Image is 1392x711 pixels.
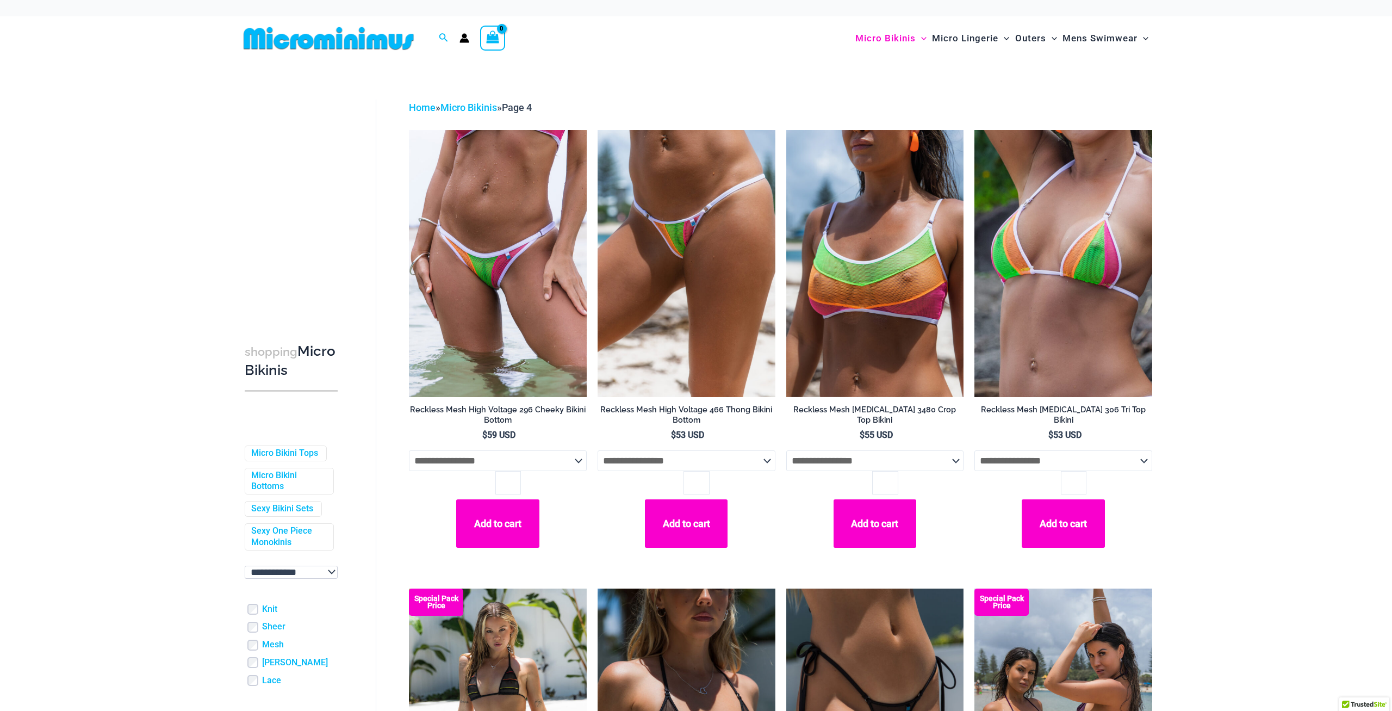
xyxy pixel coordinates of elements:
[974,130,1152,397] img: Reckless Mesh High Voltage 306 Tri Top 01
[456,499,539,548] button: Add to cart
[598,405,775,429] a: Reckless Mesh High Voltage 466 Thong Bikini Bottom
[974,130,1152,397] a: Reckless Mesh High Voltage 306 Tri Top 01Reckless Mesh High Voltage 306 Tri Top 466 Thong 04Reckl...
[440,102,497,113] a: Micro Bikinis
[932,24,998,52] span: Micro Lingerie
[1048,430,1082,440] bdi: 53 USD
[872,471,898,494] input: Product quantity
[786,130,964,397] a: Reckless Mesh High Voltage 3480 Crop Top 01Reckless Mesh High Voltage 3480 Crop Top 02Reckless Me...
[409,595,463,609] b: Special Pack Price
[245,91,343,308] iframe: TrustedSite Certified
[851,20,1153,57] nav: Site Navigation
[834,499,916,548] button: Add to cart
[482,430,515,440] bdi: 59 USD
[239,26,418,51] img: MM SHOP LOGO FLAT
[860,430,865,440] span: $
[671,430,676,440] span: $
[786,405,964,425] h2: Reckless Mesh [MEDICAL_DATA] 3480 Crop Top Bikini
[929,22,1012,55] a: Micro LingerieMenu ToggleMenu Toggle
[853,22,929,55] a: Micro BikinisMenu ToggleMenu Toggle
[1046,24,1057,52] span: Menu Toggle
[1022,499,1104,548] button: Add to cart
[245,345,297,358] span: shopping
[786,405,964,429] a: Reckless Mesh [MEDICAL_DATA] 3480 Crop Top Bikini
[671,430,704,440] bdi: 53 USD
[262,639,284,651] a: Mesh
[459,33,469,43] a: Account icon link
[409,130,587,397] img: Reckless Mesh High Voltage 296 Cheeky 01
[998,24,1009,52] span: Menu Toggle
[409,130,587,397] a: Reckless Mesh High Voltage 296 Cheeky 01Reckless Mesh High Voltage 3480 Crop Top 296 Cheeky 04Rec...
[974,405,1152,425] h2: Reckless Mesh [MEDICAL_DATA] 306 Tri Top Bikini
[1062,24,1138,52] span: Mens Swimwear
[974,595,1029,609] b: Special Pack Price
[251,470,325,493] a: Micro Bikini Bottoms
[409,405,587,429] a: Reckless Mesh High Voltage 296 Cheeky Bikini Bottom
[409,405,587,425] h2: Reckless Mesh High Voltage 296 Cheeky Bikini Bottom
[683,471,709,494] input: Product quantity
[409,102,532,113] span: » »
[439,32,449,45] a: Search icon link
[1012,22,1060,55] a: OutersMenu ToggleMenu Toggle
[495,471,521,494] input: Product quantity
[598,405,775,425] h2: Reckless Mesh High Voltage 466 Thong Bikini Bottom
[409,102,436,113] a: Home
[974,405,1152,429] a: Reckless Mesh [MEDICAL_DATA] 306 Tri Top Bikini
[251,525,325,548] a: Sexy One Piece Monokinis
[1061,471,1086,494] input: Product quantity
[786,130,964,397] img: Reckless Mesh High Voltage 3480 Crop Top 01
[480,26,505,51] a: View Shopping Cart, empty
[1138,24,1148,52] span: Menu Toggle
[645,499,728,548] button: Add to cart
[598,130,775,397] a: Reckless Mesh High Voltage 466 Thong 01Reckless Mesh High Voltage 3480 Crop Top 466 Thong 01Reckl...
[262,621,285,633] a: Sheer
[251,448,318,459] a: Micro Bikini Tops
[1015,24,1046,52] span: Outers
[916,24,927,52] span: Menu Toggle
[502,102,532,113] span: Page 4
[251,503,313,515] a: Sexy Bikini Sets
[262,675,281,687] a: Lace
[598,130,775,397] img: Reckless Mesh High Voltage 466 Thong 01
[855,24,916,52] span: Micro Bikinis
[262,657,328,669] a: [PERSON_NAME]
[245,566,338,579] select: wpc-taxonomy-pa_color-745982
[860,430,893,440] bdi: 55 USD
[262,604,277,615] a: Knit
[1060,22,1151,55] a: Mens SwimwearMenu ToggleMenu Toggle
[245,342,338,380] h3: Micro Bikinis
[1048,430,1053,440] span: $
[482,430,487,440] span: $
